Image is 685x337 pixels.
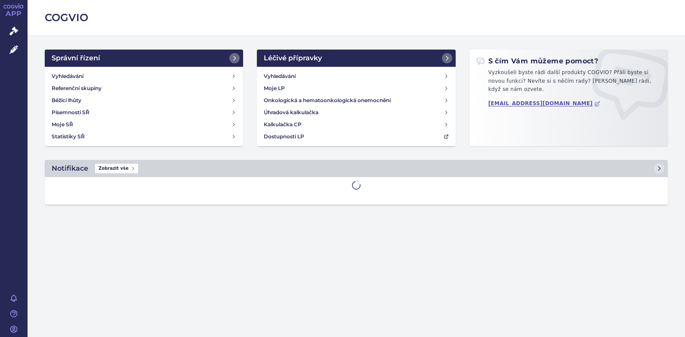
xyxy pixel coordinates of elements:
[264,120,302,129] h4: Kalkulačka CP
[264,96,391,105] h4: Onkologická a hematoonkologická onemocnění
[264,108,318,117] h4: Úhradová kalkulačka
[476,69,661,97] p: Vyzkoušeli byste rádi další produkty COGVIO? Přáli byste si novou funkci? Nevíte si s něčím rady?...
[48,106,240,119] a: Písemnosti SŘ
[52,72,83,81] h4: Vyhledávání
[52,120,73,129] h4: Moje SŘ
[52,96,81,105] h4: Běžící lhůty
[45,10,668,25] h2: COGVIO
[260,119,452,131] a: Kalkulačka CP
[260,94,452,106] a: Onkologická a hematoonkologická onemocnění
[52,53,100,63] h2: Správní řízení
[95,164,138,173] span: Zobrazit vše
[476,56,599,66] h2: S čím Vám můžeme pomoct?
[260,82,452,94] a: Moje LP
[48,119,240,131] a: Moje SŘ
[48,131,240,143] a: Statistiky SŘ
[257,50,455,67] a: Léčivé přípravky
[45,50,243,67] a: Správní řízení
[48,82,240,94] a: Referenční skupiny
[52,163,88,174] h2: Notifikace
[52,132,85,141] h4: Statistiky SŘ
[260,70,452,82] a: Vyhledávání
[52,108,89,117] h4: Písemnosti SŘ
[264,84,285,93] h4: Moje LP
[488,100,601,107] a: [EMAIL_ADDRESS][DOMAIN_NAME]
[48,70,240,82] a: Vyhledávání
[260,131,452,143] a: Dostupnosti LP
[260,106,452,119] a: Úhradová kalkulačka
[264,53,322,63] h2: Léčivé přípravky
[264,132,304,141] h4: Dostupnosti LP
[48,94,240,106] a: Běžící lhůty
[45,160,668,177] a: NotifikaceZobrazit vše
[264,72,296,81] h4: Vyhledávání
[52,84,102,93] h4: Referenční skupiny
